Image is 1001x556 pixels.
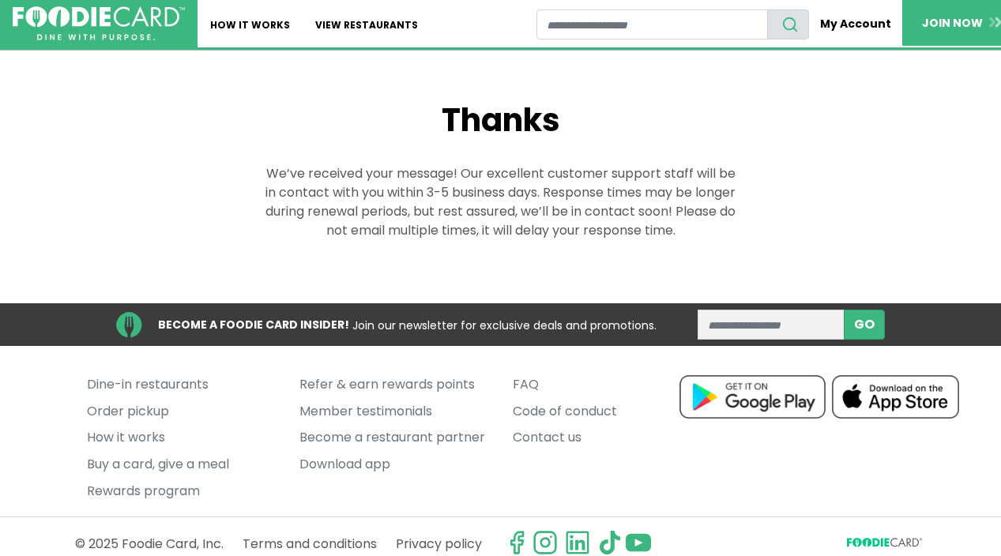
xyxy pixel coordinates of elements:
a: My Account [809,9,902,39]
p: We’ve received your message! Our excellent customer support staff will be in contact with you wit... [264,164,738,240]
img: linkedin.svg [565,530,590,555]
strong: BECOME A FOODIE CARD INSIDER! [158,317,349,332]
svg: check us out on facebook [504,530,529,555]
a: Buy a card, give a meal [87,451,276,478]
input: restaurant search [536,9,767,39]
a: How it works [87,425,276,452]
a: Download app [299,451,488,478]
a: Dine-in restaurants [87,371,276,398]
input: enter email address [698,310,845,340]
svg: FoodieCard [847,538,926,553]
a: Rewards program [87,478,276,505]
a: Refer & earn rewards points [299,371,488,398]
a: Member testimonials [299,398,488,425]
a: FAQ [513,371,702,398]
img: youtube.svg [626,530,651,555]
a: Become a restaurant partner [299,425,488,452]
button: search [767,9,809,39]
img: FoodieCard; Eat, Drink, Save, Donate [13,6,185,41]
a: Code of conduct [513,398,702,425]
a: Contact us [513,425,702,452]
button: subscribe [844,310,885,340]
img: tiktok.svg [597,530,623,555]
span: Join our newsletter for exclusive deals and promotions. [352,317,657,332]
h1: Thanks [264,101,738,139]
a: Order pickup [87,398,276,425]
